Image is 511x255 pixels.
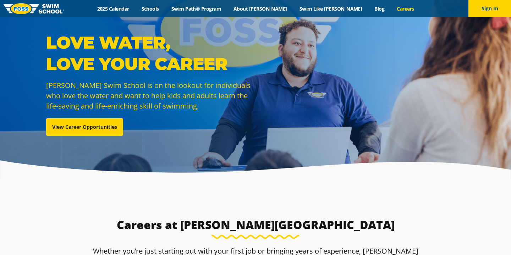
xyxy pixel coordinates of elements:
[91,5,135,12] a: 2025 Calendar
[135,5,165,12] a: Schools
[4,3,64,14] img: FOSS Swim School Logo
[46,32,252,74] p: Love Water, Love Your Career
[227,5,293,12] a: About [PERSON_NAME]
[46,81,251,111] span: [PERSON_NAME] Swim School is on the lookout for individuals who love the water and want to help k...
[165,5,227,12] a: Swim Path® Program
[293,5,368,12] a: Swim Like [PERSON_NAME]
[391,5,420,12] a: Careers
[88,218,423,232] h3: Careers at [PERSON_NAME][GEOGRAPHIC_DATA]
[46,118,123,136] a: View Career Opportunities
[368,5,391,12] a: Blog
